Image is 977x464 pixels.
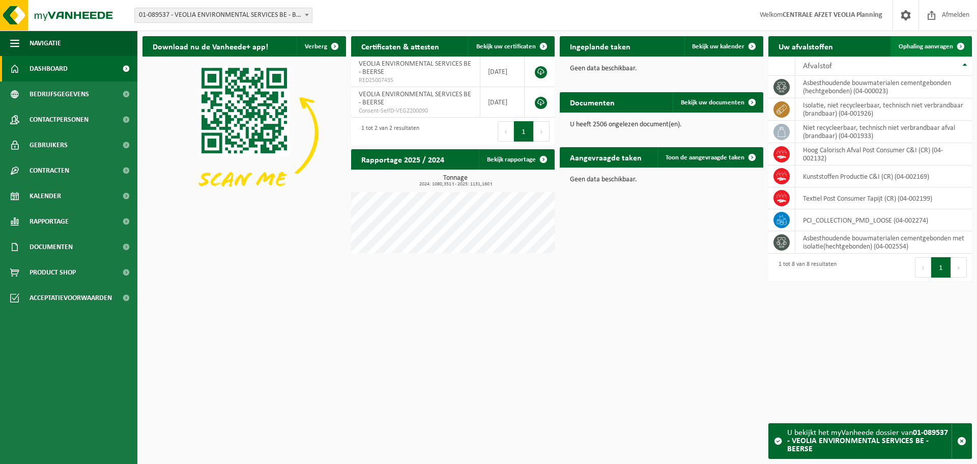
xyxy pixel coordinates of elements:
span: RED25007435 [359,76,472,85]
span: Ophaling aanvragen [899,43,953,50]
button: Verberg [297,36,345,57]
td: [DATE] [480,87,525,118]
td: asbesthoudende bouwmaterialen cementgebonden met isolatie(hechtgebonden) (04-002554) [795,231,972,254]
span: Verberg [305,43,327,50]
h2: Rapportage 2025 / 2024 [351,149,454,169]
h2: Aangevraagde taken [560,147,652,167]
img: Download de VHEPlus App [142,57,346,209]
button: 1 [931,257,951,278]
span: Acceptatievoorwaarden [30,285,112,311]
td: [DATE] [480,57,525,87]
span: Rapportage [30,209,69,234]
span: VEOLIA ENVIRONMENTAL SERVICES BE - BEERSE [359,91,471,106]
h2: Ingeplande taken [560,36,641,56]
a: Bekijk uw certificaten [468,36,554,57]
button: 1 [514,121,534,142]
span: 01-089537 - VEOLIA ENVIRONMENTAL SERVICES BE - BEERSE [135,8,312,22]
a: Toon de aangevraagde taken [657,147,762,168]
p: U heeft 2506 ongelezen document(en). [570,121,753,128]
button: Previous [915,257,931,278]
button: Next [534,121,550,142]
div: U bekijkt het myVanheede dossier van [787,424,952,458]
span: Gebruikers [30,132,68,158]
td: Kunststoffen Productie C&I (CR) (04-002169) [795,166,972,187]
h2: Uw afvalstoffen [768,36,843,56]
span: VEOLIA ENVIRONMENTAL SERVICES BE - BEERSE [359,60,471,76]
td: asbesthoudende bouwmaterialen cementgebonden (hechtgebonden) (04-000023) [795,76,972,98]
span: Contracten [30,158,69,183]
div: 1 tot 2 van 2 resultaten [356,120,419,143]
span: Contactpersonen [30,107,89,132]
p: Geen data beschikbaar. [570,65,753,72]
strong: CENTRALE AFZET VEOLIA Planning [783,11,882,19]
span: Navigatie [30,31,61,56]
h2: Download nu de Vanheede+ app! [142,36,278,56]
div: 1 tot 8 van 8 resultaten [773,256,837,279]
h2: Documenten [560,92,625,112]
span: Bekijk uw documenten [681,99,744,106]
td: Textiel Post Consumer Tapijt (CR) (04-002199) [795,187,972,209]
span: Consent-SelfD-VEG2200090 [359,107,472,115]
a: Bekijk uw kalender [684,36,762,57]
h2: Certificaten & attesten [351,36,449,56]
span: 01-089537 - VEOLIA ENVIRONMENTAL SERVICES BE - BEERSE [134,8,312,23]
p: Geen data beschikbaar. [570,176,753,183]
span: Bedrijfsgegevens [30,81,89,107]
a: Ophaling aanvragen [890,36,971,57]
span: 2024: 1080,351 t - 2025: 1131,160 t [356,182,555,187]
button: Next [951,257,967,278]
span: Kalender [30,183,61,209]
a: Bekijk rapportage [479,149,554,170]
strong: 01-089537 - VEOLIA ENVIRONMENTAL SERVICES BE - BEERSE [787,429,948,453]
span: Afvalstof [803,62,832,70]
td: Hoog Calorisch Afval Post Consumer C&I (CR) (04-002132) [795,143,972,166]
span: Documenten [30,234,73,260]
span: Product Shop [30,260,76,285]
td: PCI_COLLECTION_PMD_LOOSE (04-002274) [795,209,972,231]
a: Bekijk uw documenten [673,92,762,113]
span: Dashboard [30,56,68,81]
span: Toon de aangevraagde taken [666,154,744,161]
td: niet recycleerbaar, technisch niet verbrandbaar afval (brandbaar) (04-001933) [795,121,972,143]
h3: Tonnage [356,175,555,187]
span: Bekijk uw certificaten [476,43,536,50]
td: isolatie, niet recycleerbaar, technisch niet verbrandbaar (brandbaar) (04-001926) [795,98,972,121]
span: Bekijk uw kalender [692,43,744,50]
button: Previous [498,121,514,142]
